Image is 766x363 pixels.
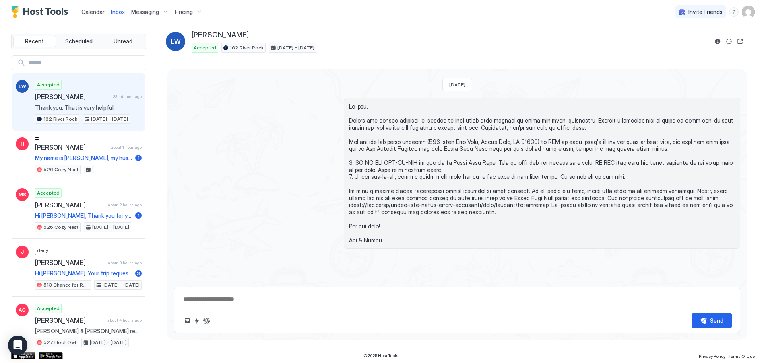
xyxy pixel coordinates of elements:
a: Privacy Policy [699,351,725,360]
button: Send [692,313,732,328]
span: Hi [PERSON_NAME], Thank you for your reservation for [DATE] to [GEOGRAPHIC_DATA][DATE] in [GEOGRA... [35,212,132,219]
span: about 2 hours ago [108,202,142,207]
div: Open Intercom Messenger [8,336,27,355]
span: 513 Chance for Romance [43,281,89,289]
span: Accepted [37,305,60,312]
span: about 3 hours ago [108,260,142,265]
span: Accepted [37,81,60,88]
span: [DATE] - [DATE] [277,44,314,51]
span: [PERSON_NAME] & [PERSON_NAME] reacted 👍 to [PERSON_NAME]’s message "Okay sounds great thank you!" [35,328,142,335]
span: 33 minutes ago [113,94,142,99]
div: User profile [742,6,755,18]
span: 526 Cozy Nest [43,166,78,173]
span: Thank you. That is very helpful. [35,104,142,111]
span: © 2025 Host Tools [363,353,398,358]
span: 527 Hoot Owl [43,339,76,346]
span: J [21,248,24,256]
span: [DATE] - [DATE] [103,281,140,289]
input: Input Field [25,56,145,70]
span: Lo Ipsu, Dolors ame consec adipisci, el seddoe te inci utlab etdo magnaaliqu enima minimveni quis... [349,103,735,244]
button: Unread [101,36,144,47]
button: Quick reply [192,316,202,326]
button: ChatGPT Auto Reply [202,316,211,326]
span: Pricing [175,8,193,16]
div: menu [729,7,739,17]
span: Accepted [37,189,60,197]
span: H [21,140,24,148]
span: [PERSON_NAME] [35,143,107,151]
span: about 1 hour ago [111,145,142,150]
button: Reservation information [713,37,723,46]
a: Google Play Store [39,352,63,359]
span: [PERSON_NAME] [35,316,104,324]
span: [PERSON_NAME] [35,258,105,267]
span: LW [19,83,26,90]
span: [DATE] [449,82,465,88]
a: Terms Of Use [729,351,755,360]
button: Upload image [182,316,192,326]
span: 526 Cozy Nest [43,224,78,231]
div: tab-group [11,34,146,49]
span: Privacy Policy [699,354,725,359]
button: Scheduled [58,36,100,47]
span: Recent [25,38,44,45]
span: Inbox [111,8,125,15]
span: 1 [138,155,140,161]
a: Calendar [81,8,105,16]
span: [DATE] - [DATE] [92,224,129,231]
span: 3 [137,270,140,276]
span: [PERSON_NAME] [192,31,249,40]
span: MS [19,191,26,198]
div: Send [710,316,723,325]
span: deny [37,247,48,254]
a: App Store [11,352,35,359]
span: My name is [PERSON_NAME], my husband [PERSON_NAME] and I are bringing my in-laws to visit my husb... [35,154,132,162]
span: Messaging [131,8,159,16]
button: Sync reservation [724,37,734,46]
span: [DATE] - [DATE] [91,115,128,123]
span: [PERSON_NAME] [35,201,105,209]
span: Scheduled [65,38,93,45]
a: Inbox [111,8,125,16]
span: Hi [PERSON_NAME]. Your trip request is showing on our end that it was declined. We’re not sure if... [35,270,132,277]
span: Invite Friends [688,8,723,16]
span: Calendar [81,8,105,15]
span: Terms Of Use [729,354,755,359]
a: Host Tools Logo [11,6,72,18]
span: 162 River Rock [230,44,264,51]
span: about 4 hours ago [107,318,142,323]
button: Recent [13,36,56,47]
span: LW [171,37,181,46]
span: AG [19,306,26,314]
span: [DATE] - [DATE] [90,339,127,346]
span: 1 [138,213,140,219]
span: Accepted [194,44,216,51]
span: 162 River Rock [43,115,77,123]
button: Open reservation [735,37,745,46]
span: Unread [114,38,132,45]
span: [PERSON_NAME] [35,93,110,101]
